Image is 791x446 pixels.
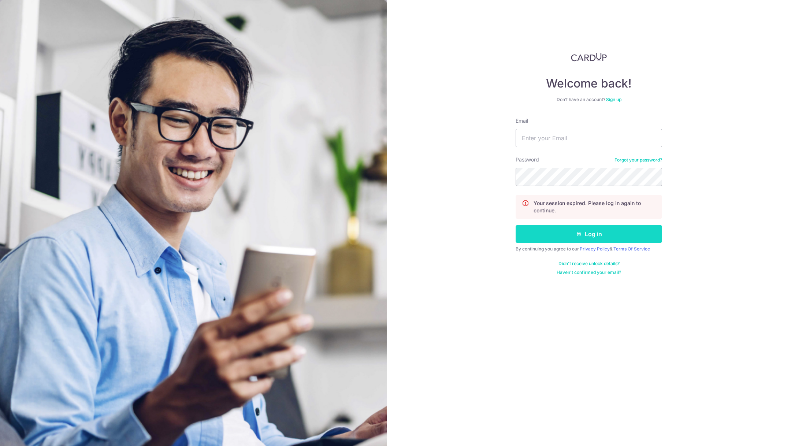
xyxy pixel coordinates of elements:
a: Terms Of Service [613,246,650,252]
a: Haven't confirmed your email? [557,270,621,275]
p: Your session expired. Please log in again to continue. [534,200,656,214]
input: Enter your Email [516,129,662,147]
label: Password [516,156,539,163]
div: Don’t have an account? [516,97,662,103]
h4: Welcome back! [516,76,662,91]
div: By continuing you agree to our & [516,246,662,252]
img: CardUp Logo [571,53,607,62]
a: Sign up [606,97,621,102]
button: Log in [516,225,662,243]
a: Forgot your password? [614,157,662,163]
label: Email [516,117,528,124]
a: Privacy Policy [580,246,610,252]
a: Didn't receive unlock details? [558,261,620,267]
